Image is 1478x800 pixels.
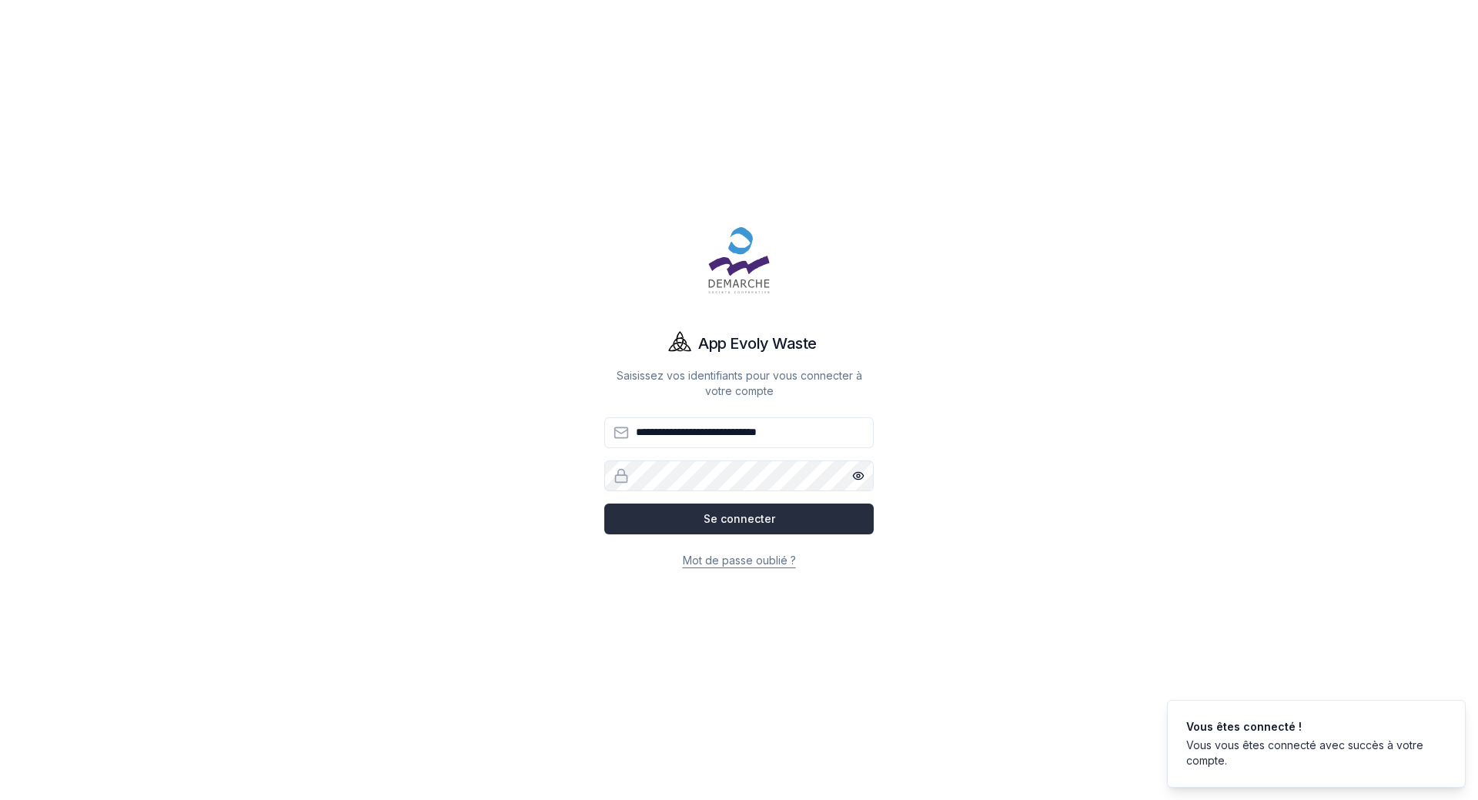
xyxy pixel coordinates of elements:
[698,333,817,354] h1: App Evoly Waste
[661,325,698,362] img: Evoly Logo
[1186,738,1440,768] div: Vous vous êtes connecté avec succès à votre compte.
[604,504,874,534] button: Se connecter
[1186,719,1440,735] div: Vous êtes connecté !
[702,223,776,297] img: Démarche Logo
[604,368,874,399] p: Saisissez vos identifiants pour vous connecter à votre compte
[683,554,796,567] a: Mot de passe oublié ?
